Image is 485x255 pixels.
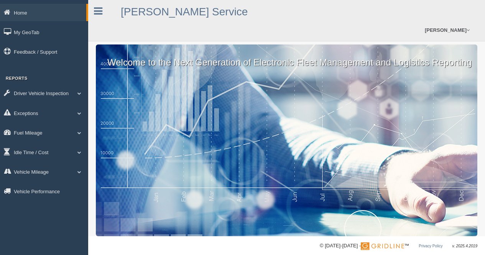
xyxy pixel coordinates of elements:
span: v. 2025.4.2019 [452,244,477,248]
a: [PERSON_NAME] [421,19,473,41]
a: [PERSON_NAME] Service [121,6,248,18]
img: Gridline [361,242,404,250]
div: © [DATE]-[DATE] - ™ [320,242,477,250]
p: Welcome to the Next Generation of Electronic Fleet Management and Logistics Reporting [96,44,477,69]
a: Privacy Policy [419,244,442,248]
